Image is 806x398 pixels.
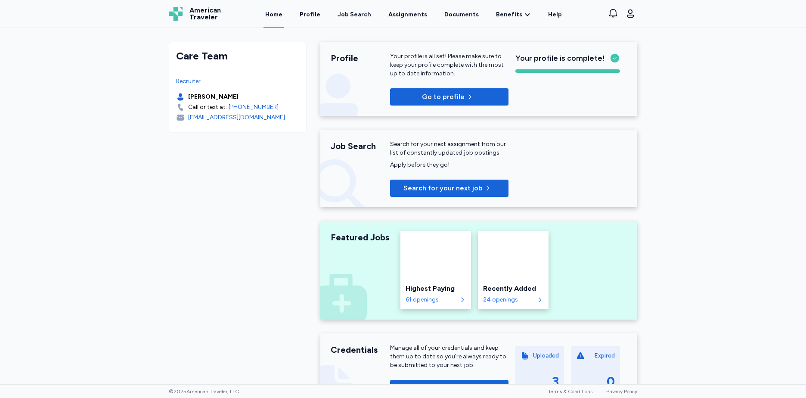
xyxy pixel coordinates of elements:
span: Benefits [496,10,522,19]
div: Featured Jobs [331,231,390,243]
div: Highest Paying [406,283,466,294]
img: Logo [169,7,183,21]
img: Highest Paying [400,231,471,278]
a: Home [263,1,284,28]
div: Your profile is all set! Please make sure to keep your profile complete with the most up to date ... [390,52,508,78]
a: Privacy Policy [606,389,637,395]
div: Manage all of your credentials and keep them up to date so you’re always ready to be submitted to... [390,344,508,370]
div: Recruiter [176,77,299,86]
span: Search for your next job [403,183,483,193]
span: Your profile is complete! [515,52,605,64]
div: Job Search [338,10,371,19]
div: Call or text at: [188,103,227,112]
div: 61 openings [406,295,457,304]
div: Profile [331,52,390,64]
div: [PERSON_NAME] [188,93,239,101]
a: Benefits [496,10,531,19]
button: Search for your next job [390,180,508,197]
img: Recently Added [478,231,549,278]
a: [PHONE_NUMBER] [229,103,279,112]
div: Job Search [331,140,390,152]
div: 24 openings [483,295,535,304]
span: © 2025 American Traveler, LLC [169,388,239,395]
div: [EMAIL_ADDRESS][DOMAIN_NAME] [188,113,285,122]
span: American Traveler [189,7,221,21]
div: Care Team [176,49,299,63]
button: Go to profile [390,88,508,106]
a: Highest PayingHighest Paying61 openings [400,231,471,309]
span: Go to credentials [414,383,472,394]
div: Search for your next assignment from our list of constantly updated job postings. [390,140,508,157]
a: Recently AddedRecently Added24 openings [478,231,549,309]
span: Go to profile [422,92,465,102]
div: Uploaded [533,351,559,360]
div: 0 [607,374,615,389]
div: Recently Added [483,283,543,294]
div: 3 [552,374,559,389]
div: Credentials [331,344,390,356]
div: Expired [594,351,615,360]
button: Go to credentials [390,380,508,397]
a: Terms & Conditions [548,389,592,395]
div: Apply before they go! [390,161,508,169]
